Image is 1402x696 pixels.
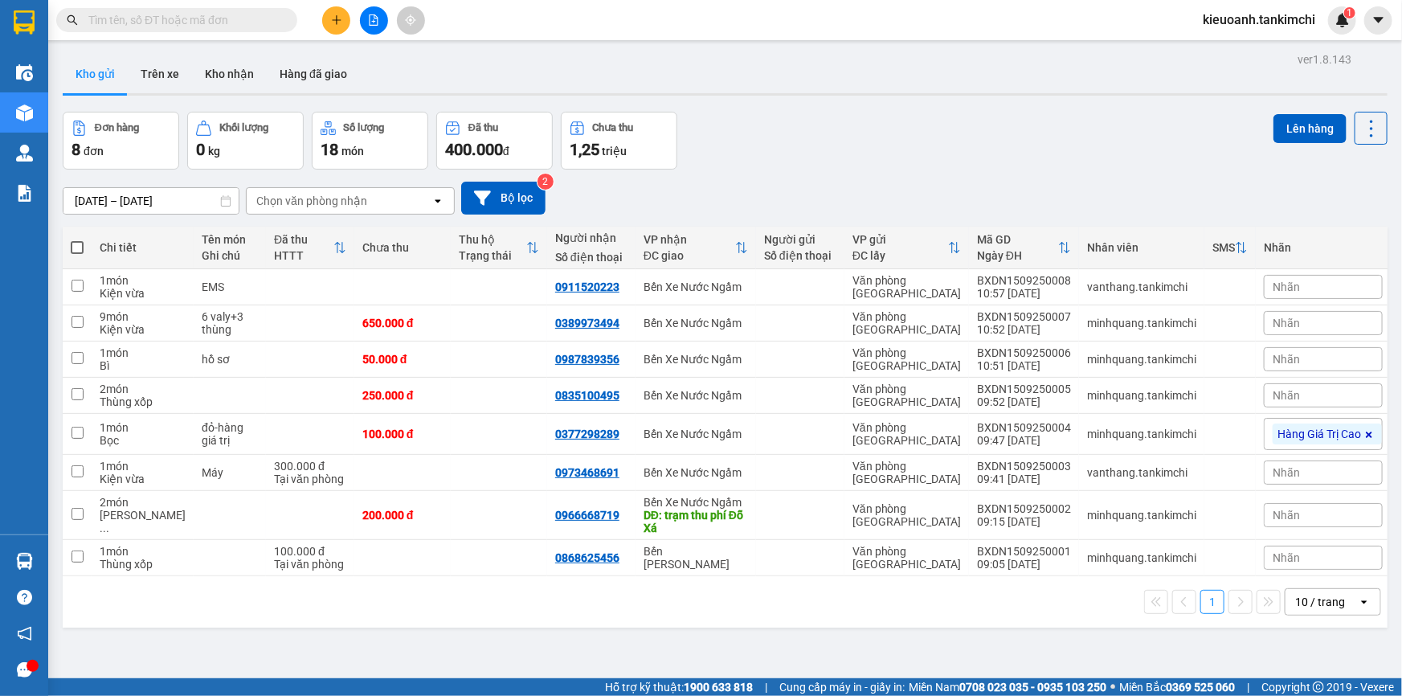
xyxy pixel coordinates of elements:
span: Hỗ trợ kỹ thuật: [605,678,753,696]
div: 0377298289 [555,428,619,440]
span: Nhãn [1273,509,1300,522]
div: Văn phòng [GEOGRAPHIC_DATA] [852,502,961,528]
div: Bến Xe Nước Ngầm [644,496,748,509]
span: notification [17,626,32,641]
div: Bến [PERSON_NAME] [644,545,748,571]
svg: open [431,194,444,207]
button: Trên xe [128,55,192,93]
div: Bì [100,359,186,372]
button: file-add [360,6,388,35]
div: 1 món [100,545,186,558]
div: Đã thu [274,233,333,246]
div: Chưa thu [593,122,634,133]
button: 1 [1200,590,1224,614]
input: Select a date range. [63,188,239,214]
div: 250.000 đ [362,389,443,402]
div: minhquang.tankimchi [1087,509,1196,522]
div: 0966668719 [555,509,619,522]
div: 10:52 [DATE] [977,323,1071,336]
span: 1,25 [570,140,599,159]
div: 100.000 đ [274,545,346,558]
span: Miền Bắc [1119,678,1235,696]
span: message [17,662,32,678]
div: minhquang.tankimchi [1087,389,1196,402]
span: Nhãn [1273,551,1300,564]
div: ver 1.8.143 [1298,51,1351,68]
div: Đơn hàng [95,122,139,133]
div: 10:57 [DATE] [977,287,1071,300]
button: aim [397,6,425,35]
div: minhquang.tankimchi [1087,317,1196,330]
div: BXDN1509250003 [977,460,1071,473]
span: Hàng Giá Trị Cao [1277,427,1361,441]
div: 300.000 đ [274,460,346,473]
button: Đã thu400.000đ [436,112,553,170]
div: Văn phòng [GEOGRAPHIC_DATA] [852,421,961,447]
div: Ghi chú [202,249,258,262]
div: BXDN1509250008 [977,274,1071,287]
button: plus [322,6,350,35]
button: caret-down [1364,6,1392,35]
div: Thùng xốp [100,558,186,571]
th: Toggle SortBy [636,227,756,269]
button: Kho gửi [63,55,128,93]
div: 100.000 đ [362,428,443,440]
div: 9 món [100,310,186,323]
div: 2 món [100,496,186,509]
img: warehouse-icon [16,145,33,162]
div: Bến Xe Nước Ngầm [644,389,748,402]
div: 1 món [100,346,186,359]
img: warehouse-icon [16,104,33,121]
div: 1 món [100,460,186,473]
div: SMS [1212,241,1235,254]
div: Khối lượng [219,122,268,133]
div: minhquang.tankimchi [1087,428,1196,440]
div: 09:15 [DATE] [977,515,1071,528]
div: Người nhận [555,231,627,244]
div: BXDN1509250007 [977,310,1071,323]
img: solution-icon [16,185,33,202]
th: Toggle SortBy [1204,227,1256,269]
span: Nhãn [1273,353,1300,366]
div: VP nhận [644,233,735,246]
span: Nhãn [1273,317,1300,330]
div: BXDN1509250006 [977,346,1071,359]
div: Số điện thoại [764,249,836,262]
button: Kho nhận [192,55,267,93]
div: Văn phòng [GEOGRAPHIC_DATA] [852,545,961,571]
span: aim [405,14,416,26]
span: ⚪️ [1110,684,1115,690]
div: 0835100495 [555,389,619,402]
th: Toggle SortBy [266,227,354,269]
span: Nhãn [1273,466,1300,479]
div: BXDN1509250001 [977,545,1071,558]
div: Bến Xe Nước Ngầm [644,428,748,440]
div: BXDN1509250005 [977,383,1071,395]
div: Kiện vừa [100,323,186,336]
div: 09:52 [DATE] [977,395,1071,408]
span: question-circle [17,590,32,605]
div: Nhân viên [1087,241,1196,254]
div: ĐC giao [644,249,735,262]
div: Bọc [100,434,186,447]
th: Toggle SortBy [451,227,547,269]
div: Nhãn [1264,241,1383,254]
div: BXDN1509250002 [977,502,1071,515]
div: 10 / trang [1295,594,1345,610]
span: | [1247,678,1249,696]
div: 6 valy+3 thùng [202,310,258,336]
div: 0868625456 [555,551,619,564]
sup: 1 [1344,7,1355,18]
div: 200.000 đ [362,509,443,522]
div: 09:05 [DATE] [977,558,1071,571]
span: triệu [602,145,627,158]
div: Chưa thu [362,241,443,254]
div: Bến Xe Nước Ngầm [644,466,748,479]
div: Bến Xe Nước Ngầm [644,353,748,366]
div: VP gửi [852,233,948,246]
button: Chưa thu1,25 triệu [561,112,677,170]
span: 8 [72,140,80,159]
div: minhquang.tankimchi [1087,551,1196,564]
span: kieuoanh.tankimchi [1190,10,1328,30]
span: 0 [196,140,205,159]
